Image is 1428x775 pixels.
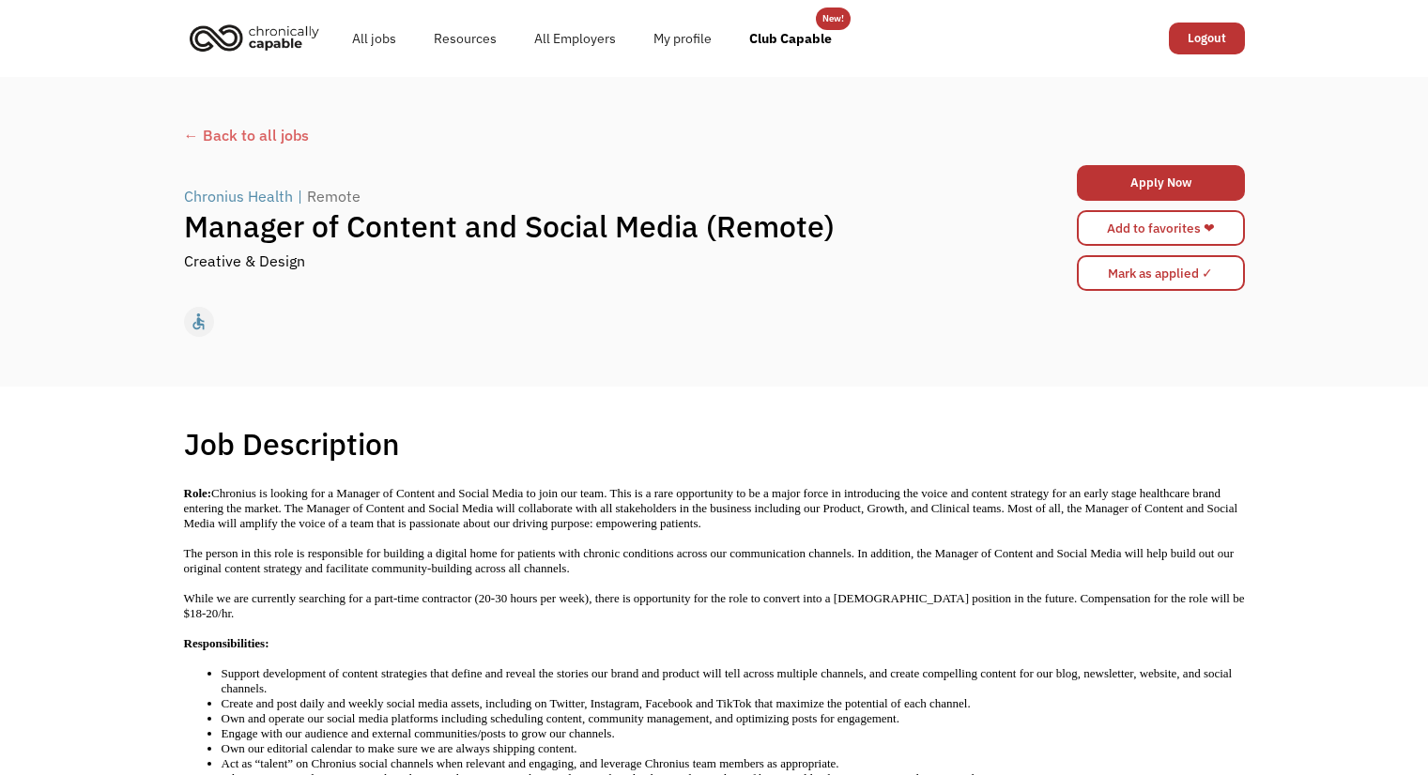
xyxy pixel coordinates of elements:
[184,124,1245,146] a: ← Back to all jobs
[184,486,1245,531] p: Chronius is looking for a Manager of Content and Social Media to join our team. This is a rare op...
[184,185,293,207] div: Chronius Health
[515,8,635,68] a: All Employers
[184,486,212,500] strong: Role:
[298,185,302,207] div: |
[307,185,361,207] div: Remote
[730,8,851,68] a: Club Capable
[822,8,844,30] div: New!
[1077,251,1245,296] form: Mark as applied form
[222,666,1245,696] li: Support development of content strategies that define and reveal the stories our brand and produc...
[1077,255,1245,291] input: Mark as applied ✓
[184,425,400,463] h1: Job Description
[189,308,208,336] div: accessible
[184,591,1245,621] p: While we are currently searching for a part-time contractor (20-30 hours per week), there is oppo...
[1077,210,1245,246] a: Add to favorites ❤
[1077,165,1245,201] a: Apply Now
[184,250,305,272] div: Creative & Design
[184,17,333,58] a: home
[184,17,325,58] img: Chronically Capable logo
[415,8,515,68] a: Resources
[184,207,980,245] h1: Manager of Content and Social Media (Remote)
[222,741,1245,756] li: Own our editorial calendar to make sure we are always shipping content.
[222,711,1245,726] li: Own and operate our social media platforms including scheduling content, community management, an...
[222,726,1245,741] li: Engage with our audience and external communities/posts to grow our channels.
[184,636,272,650] strong: Responsibilities:
[635,8,730,68] a: My profile
[333,8,415,68] a: All jobs
[1169,23,1245,54] a: Logout
[222,696,1245,711] li: Create and post daily and weekly social media assets, including on Twitter, Instagram, Facebook a...
[222,756,1245,771] li: Act as “talent” on Chronius social channels when relevant and engaging, and leverage Chronius tea...
[184,185,365,207] a: Chronius Health|Remote
[184,546,1245,576] p: The person in this role is responsible for building a digital home for patients with chronic cond...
